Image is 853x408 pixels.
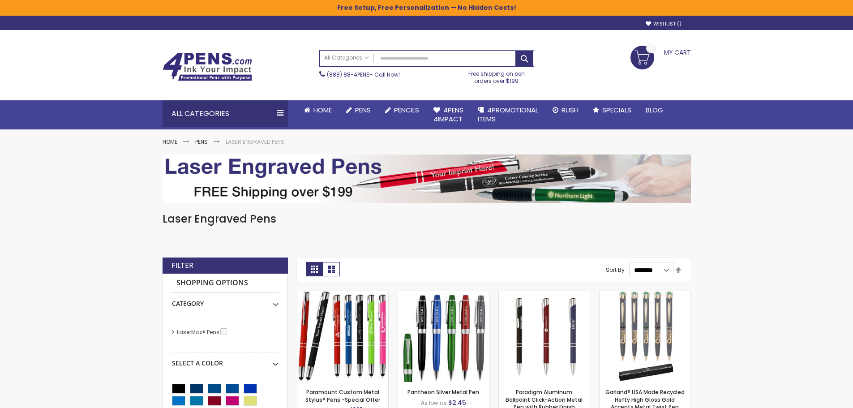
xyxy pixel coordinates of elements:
[426,100,471,129] a: 4Pens4impact
[172,274,279,293] strong: Shopping Options
[398,291,489,382] img: Pantheon Silver Metal Pen
[355,105,371,115] span: Pens
[172,352,279,368] div: Select A Color
[163,100,288,127] div: All Categories
[394,105,419,115] span: Pencils
[306,262,323,276] strong: Grid
[297,291,388,298] a: Paramount Custom Metal Stylus® Pens -Special Offer
[646,21,682,27] a: Wishlist
[327,71,400,78] span: - Call Now!
[163,212,691,226] h1: Laser Engraved Pens
[586,100,639,120] a: Specials
[421,399,447,407] span: As low as
[600,291,690,382] img: Garland® USA Made Recycled Hefty High Gloss Gold Accents Metal Twist Pen
[646,105,663,115] span: Blog
[471,100,545,129] a: 4PROMOTIONALITEMS
[407,388,479,396] a: Pantheon Silver Metal Pen
[545,100,586,120] a: Rush
[313,105,332,115] span: Home
[478,105,538,124] span: 4PROMOTIONAL ITEMS
[327,71,370,78] a: (888) 88-4PENS
[602,105,631,115] span: Specials
[339,100,378,120] a: Pens
[433,105,463,124] span: 4Pens 4impact
[378,100,426,120] a: Pencils
[297,100,339,120] a: Home
[562,105,579,115] span: Rush
[172,293,279,308] div: Category
[163,52,252,81] img: 4Pens Custom Pens and Promotional Products
[639,100,670,120] a: Blog
[195,138,208,146] a: Pens
[499,291,590,298] a: Paradigm Aluminum Ballpoint Click-Action Metal Pen with Rubber Finish
[324,54,369,61] span: All Categories
[499,291,590,382] img: Paradigm Aluminum Ballpoint Click-Action Metal Pen with Rubber Finish
[297,291,388,382] img: Paramount Custom Metal Stylus® Pens -Special Offer
[175,328,230,336] a: LaserMax® Pens8
[448,398,466,407] span: $2.45
[163,138,177,146] a: Home
[459,67,534,85] div: Free shipping on pen orders over $199
[320,51,373,65] a: All Categories
[398,291,489,298] a: Pantheon Silver Metal Pen
[220,328,227,335] span: 8
[163,155,691,203] img: Laser Engraved Pens
[600,291,690,298] a: Garland® USA Made Recycled Hefty High Gloss Gold Accents Metal Twist Pen
[305,388,380,403] a: Paramount Custom Metal Stylus® Pens -Special Offer
[606,266,625,274] label: Sort By
[171,261,193,271] strong: Filter
[226,138,284,146] strong: Laser Engraved Pens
